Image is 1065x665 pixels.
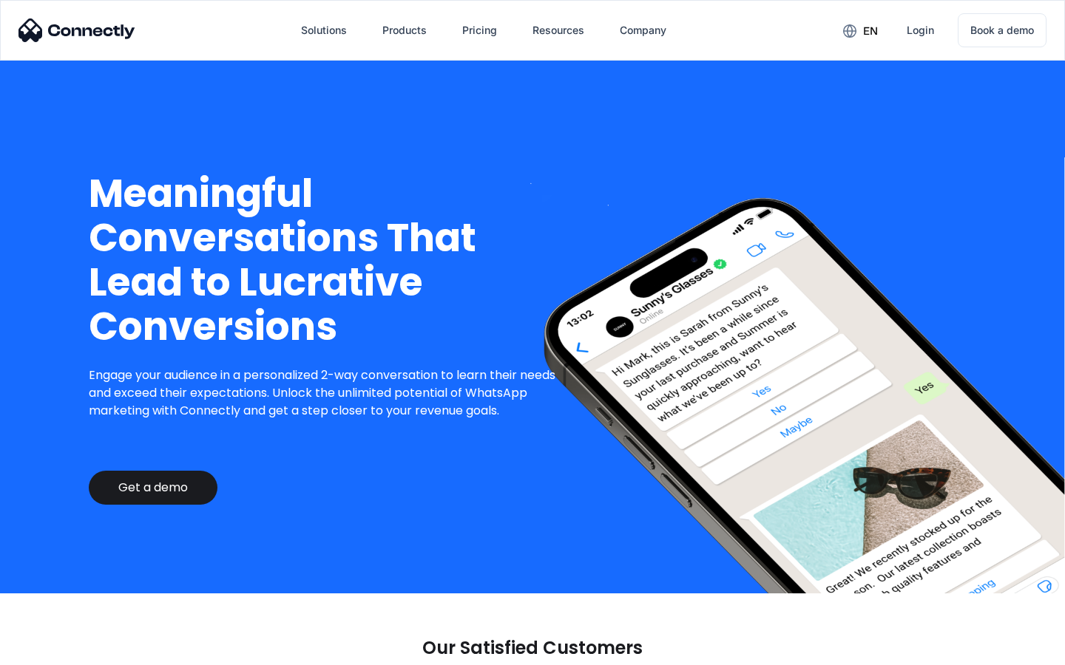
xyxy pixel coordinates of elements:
div: Products [371,13,439,48]
div: Pricing [462,20,497,41]
div: en [863,21,878,41]
div: Solutions [301,20,347,41]
ul: Language list [30,639,89,660]
p: Our Satisfied Customers [422,638,643,658]
div: Products [382,20,427,41]
div: Company [608,13,678,48]
div: Company [620,20,666,41]
a: Login [895,13,946,48]
div: Resources [521,13,596,48]
a: Book a demo [958,13,1047,47]
a: Get a demo [89,471,217,505]
h1: Meaningful Conversations That Lead to Lucrative Conversions [89,171,567,349]
div: Resources [532,20,584,41]
div: Get a demo [118,480,188,495]
img: Connectly Logo [18,18,135,42]
a: Pricing [450,13,509,48]
aside: Language selected: English [15,639,89,660]
div: Solutions [289,13,359,48]
div: en [831,19,889,41]
p: Engage your audience in a personalized 2-way conversation to learn their needs and exceed their e... [89,366,567,420]
div: Login [907,20,934,41]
